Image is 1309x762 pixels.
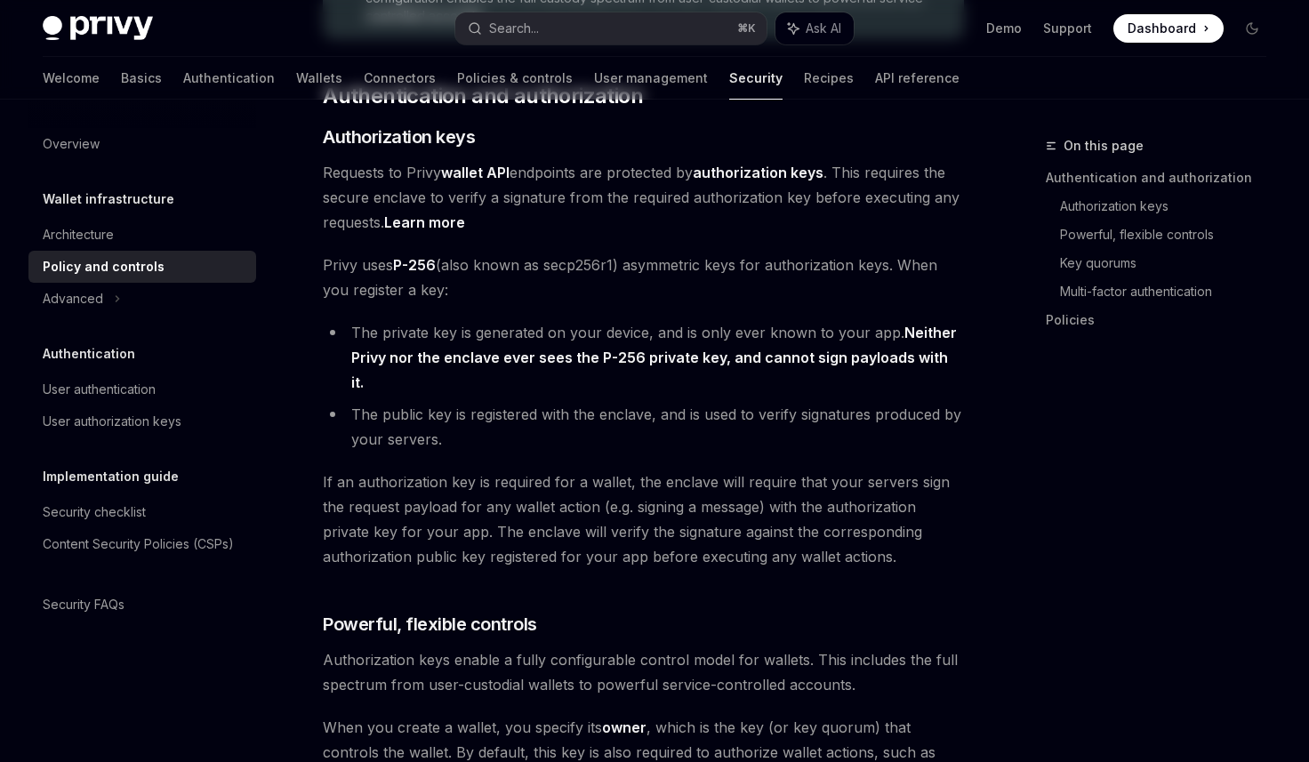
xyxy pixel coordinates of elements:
[806,20,841,37] span: Ask AI
[28,373,256,405] a: User authentication
[43,594,124,615] div: Security FAQs
[28,128,256,160] a: Overview
[28,496,256,528] a: Security checklist
[1043,20,1092,37] a: Support
[43,288,103,309] div: Advanced
[43,224,114,245] div: Architecture
[737,21,756,36] span: ⌘ K
[594,57,708,100] a: User management
[43,411,181,432] div: User authorization keys
[986,20,1022,37] a: Demo
[296,57,342,100] a: Wallets
[43,256,165,277] div: Policy and controls
[457,57,573,100] a: Policies & controls
[1064,135,1144,156] span: On this page
[323,253,964,302] span: Privy uses (also known as secp256r1) asymmetric keys for authorization keys. When you register a ...
[384,213,465,232] a: Learn more
[28,589,256,621] a: Security FAQs
[441,164,510,182] a: wallet API
[602,718,646,736] strong: owner
[43,379,156,400] div: User authentication
[729,57,783,100] a: Security
[1060,192,1281,221] a: Authorization keys
[43,343,135,365] h5: Authentication
[1046,306,1281,334] a: Policies
[1060,277,1281,306] a: Multi-factor authentication
[875,57,960,100] a: API reference
[28,528,256,560] a: Content Security Policies (CSPs)
[323,320,964,395] li: The private key is generated on your device, and is only ever known to your app.
[1060,221,1281,249] a: Powerful, flexible controls
[1128,20,1196,37] span: Dashboard
[323,469,964,569] span: If an authorization key is required for a wallet, the enclave will require that your servers sign...
[351,324,957,391] strong: Neither Privy nor the enclave ever sees the P-256 private key, and cannot sign payloads with it.
[1046,164,1281,192] a: Authentication and authorization
[43,466,179,487] h5: Implementation guide
[183,57,275,100] a: Authentication
[489,18,539,39] div: Search...
[43,501,146,523] div: Security checklist
[775,12,854,44] button: Ask AI
[323,647,964,697] span: Authorization keys enable a fully configurable control model for wallets. This includes the full ...
[43,57,100,100] a: Welcome
[121,57,162,100] a: Basics
[393,256,436,275] a: P-256
[455,12,767,44] button: Search...⌘K
[804,57,854,100] a: Recipes
[323,402,964,452] li: The public key is registered with the enclave, and is used to verify signatures produced by your ...
[43,533,234,555] div: Content Security Policies (CSPs)
[1113,14,1224,43] a: Dashboard
[43,188,174,210] h5: Wallet infrastructure
[28,405,256,437] a: User authorization keys
[43,16,153,41] img: dark logo
[323,160,964,235] span: Requests to Privy endpoints are protected by . This requires the secure enclave to verify a signa...
[323,612,537,637] span: Powerful, flexible controls
[1060,249,1281,277] a: Key quorums
[28,251,256,283] a: Policy and controls
[323,124,475,149] span: Authorization keys
[693,164,823,181] strong: authorization keys
[28,219,256,251] a: Architecture
[1238,14,1266,43] button: Toggle dark mode
[364,57,436,100] a: Connectors
[43,133,100,155] div: Overview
